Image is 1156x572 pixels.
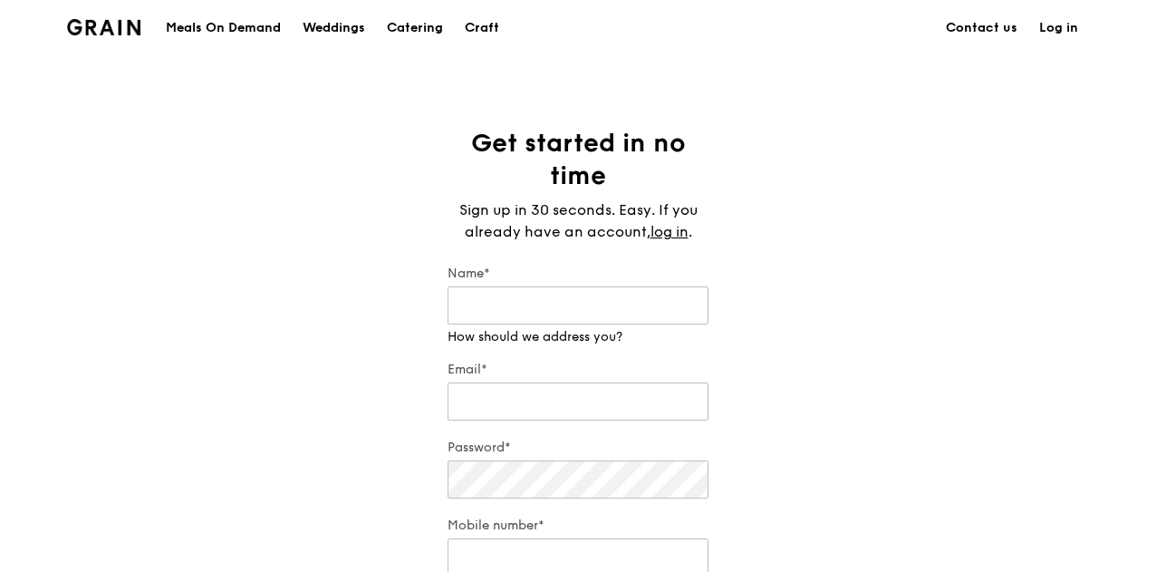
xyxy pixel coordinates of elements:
span: . [689,223,692,240]
div: Catering [387,1,443,55]
img: Grain [67,19,140,35]
div: How should we address you? [448,328,708,346]
h1: Get started in no time [448,127,708,192]
a: Log in [1028,1,1089,55]
a: Craft [454,1,510,55]
label: Name* [448,265,708,283]
a: Contact us [935,1,1028,55]
div: Meals On Demand [166,1,281,55]
a: Weddings [292,1,376,55]
span: Sign up in 30 seconds. Easy. If you already have an account, [459,201,698,240]
div: Weddings [303,1,365,55]
a: log in [650,221,689,243]
label: Mobile number* [448,517,708,535]
div: Craft [465,1,499,55]
label: Password* [448,439,708,457]
a: Catering [376,1,454,55]
label: Email* [448,361,708,379]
